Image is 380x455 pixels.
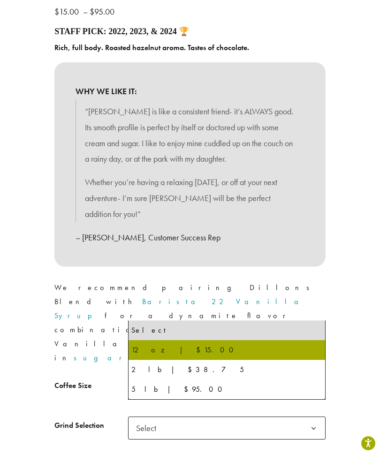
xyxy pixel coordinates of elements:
div: 12 oz | $15.00 [131,343,322,357]
span: – [83,6,88,17]
bdi: 95.00 [90,6,117,17]
b: Rich, full body. Roasted hazelnut aroma. Tastes of chocolate. [54,43,249,52]
bdi: 15.00 [54,6,81,17]
div: 2 lb | $38.75 [131,363,322,377]
p: “[PERSON_NAME] is like a consistent friend- it’s ALWAYS good. Its smooth profile is perfect by it... [85,104,295,167]
span: $ [54,6,59,17]
li: Select [129,321,325,340]
b: WHY WE LIKE IT: [76,83,304,99]
h4: Staff Pick: 2022, 2023, & 2024 🏆 [54,27,326,37]
span: $ [90,6,94,17]
span: Select [132,419,166,437]
p: We recommend pairing Dillons Blend with for a dynamite flavor combination. Barista 22 Vanilla is ... [54,281,326,365]
p: Whether you’re having a relaxing [DATE], or off at your next adventure- I’m sure [PERSON_NAME] wi... [85,174,295,222]
div: 5 lb | $95.00 [131,382,322,396]
span: Select [128,417,326,440]
label: Coffee Size [54,379,128,393]
a: Barista 22 Vanilla Syrup [54,297,306,321]
a: sugar-free [74,353,181,363]
label: Grind Selection [54,419,128,433]
p: – [PERSON_NAME], Customer Success Rep [76,230,304,246]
